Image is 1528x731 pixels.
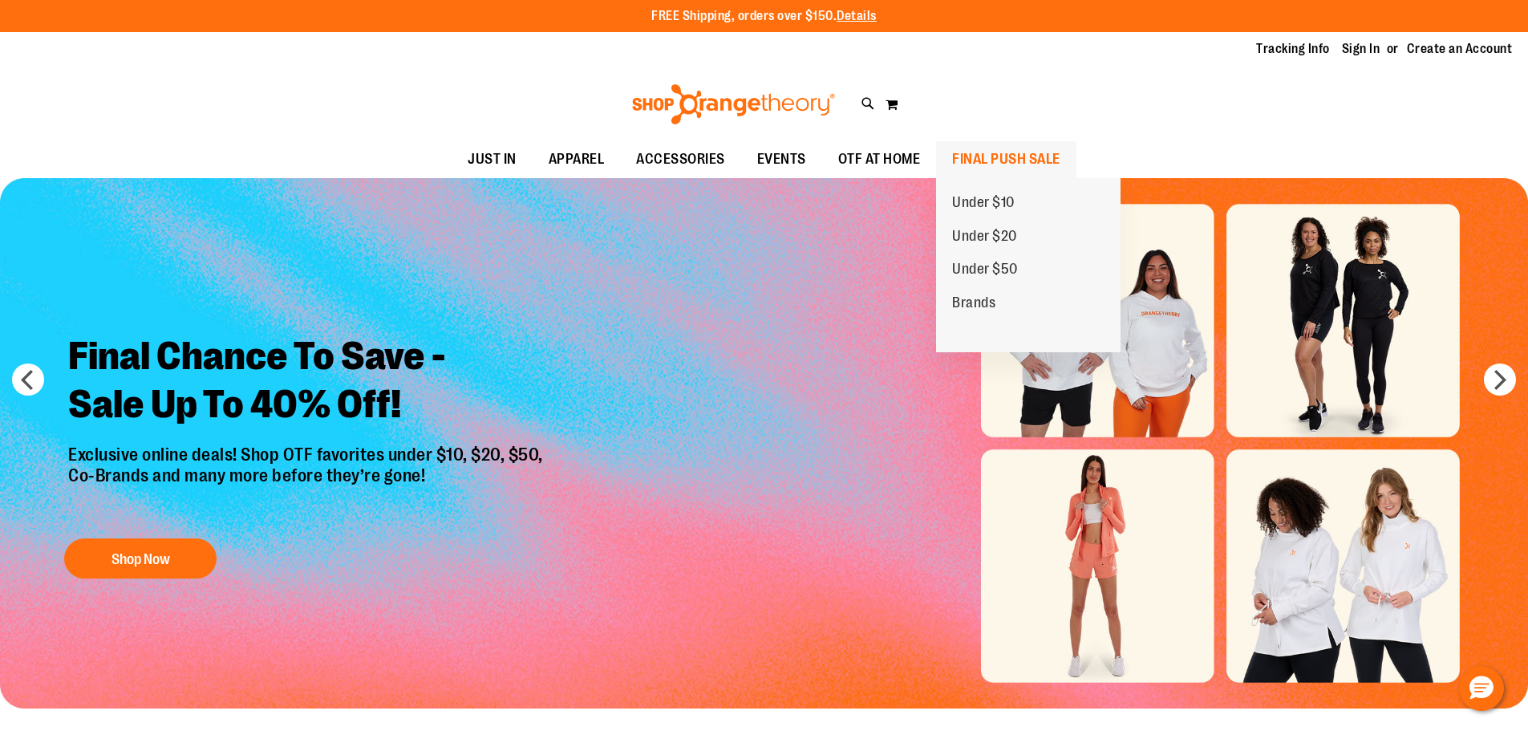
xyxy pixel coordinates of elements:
[12,363,44,396] button: prev
[936,186,1031,220] a: Under $10
[741,141,822,178] a: EVENTS
[952,228,1017,248] span: Under $20
[1484,363,1516,396] button: next
[952,261,1018,281] span: Under $50
[1256,40,1330,58] a: Tracking Info
[936,141,1076,178] a: FINAL PUSH SALE
[651,7,877,26] p: FREE Shipping, orders over $150.
[757,141,806,177] span: EVENTS
[838,141,921,177] span: OTF AT HOME
[56,320,559,445] h2: Final Chance To Save - Sale Up To 40% Off!
[630,84,837,124] img: Shop Orangetheory
[822,141,937,178] a: OTF AT HOME
[952,294,995,315] span: Brands
[1342,40,1380,58] a: Sign In
[533,141,621,178] a: APPAREL
[636,141,725,177] span: ACCESSORIES
[452,141,533,178] a: JUST IN
[936,220,1033,254] a: Under $20
[56,445,559,523] p: Exclusive online deals! Shop OTF favorites under $10, $20, $50, Co-Brands and many more before th...
[936,178,1121,352] ul: FINAL PUSH SALE
[549,141,605,177] span: APPAREL
[936,286,1011,320] a: Brands
[1459,666,1504,711] button: Hello, have a question? Let’s chat.
[56,320,559,587] a: Final Chance To Save -Sale Up To 40% Off! Exclusive online deals! Shop OTF favorites under $10, $...
[952,141,1060,177] span: FINAL PUSH SALE
[620,141,741,178] a: ACCESSORIES
[936,253,1034,286] a: Under $50
[468,141,517,177] span: JUST IN
[837,9,877,23] a: Details
[952,194,1015,214] span: Under $10
[1407,40,1513,58] a: Create an Account
[64,538,217,579] button: Shop Now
